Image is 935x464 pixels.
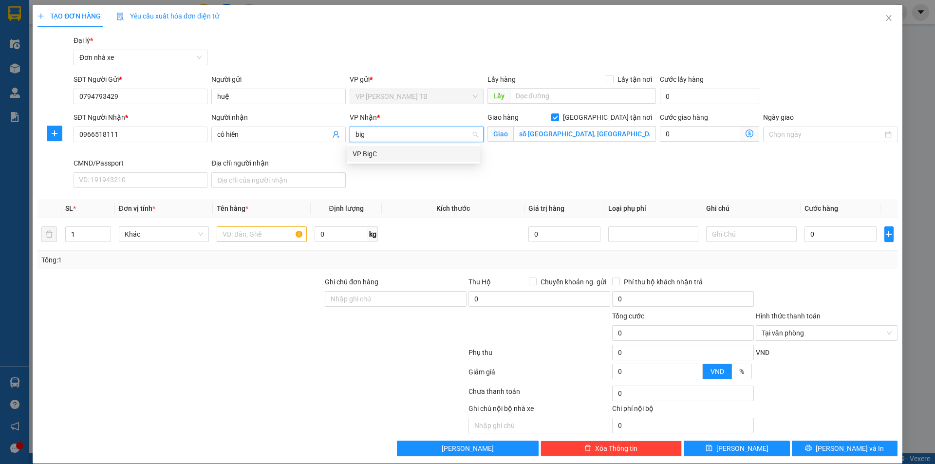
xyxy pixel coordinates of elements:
span: Đơn nhà xe [79,50,202,65]
div: SĐT Người Gửi [74,74,207,85]
span: Tổng cước [612,312,644,320]
span: plus [47,130,62,137]
span: Xóa Thông tin [595,443,637,454]
div: Chưa thanh toán [467,386,611,403]
button: Close [875,5,902,32]
span: printer [805,445,812,452]
span: [PERSON_NAME] [442,443,494,454]
span: plus [885,230,893,238]
button: [PERSON_NAME] [397,441,539,456]
span: Yêu cầu xuất hóa đơn điện tử [116,12,219,20]
div: Địa chỉ người nhận [211,158,345,168]
span: kg [368,226,378,242]
span: Kích thước [436,204,470,212]
input: VD: Bàn, Ghế [217,226,307,242]
span: Tại văn phòng [762,326,892,340]
label: Ghi chú đơn hàng [325,278,378,286]
span: Tên hàng [217,204,248,212]
div: SĐT Người Nhận [74,112,207,123]
button: save[PERSON_NAME] [684,441,789,456]
div: VP BigC [347,146,480,162]
input: Cước giao hàng [660,126,740,142]
label: Hình thức thanh toán [756,312,821,320]
span: VND [711,368,724,375]
span: save [706,445,712,452]
div: VP BigC [353,148,474,159]
button: plus [884,226,894,242]
span: Giá trị hàng [528,204,564,212]
span: dollar-circle [746,130,753,137]
div: Giảm giá [467,367,611,384]
button: deleteXóa Thông tin [541,441,682,456]
li: Số 10 ngõ 15 Ngọc Hồi, Q.[PERSON_NAME], [GEOGRAPHIC_DATA] [91,24,407,36]
button: delete [41,226,57,242]
div: Người gửi [211,74,345,85]
b: GỬI : VP [PERSON_NAME] TB [12,71,190,87]
span: plus [37,13,44,19]
span: Phí thu hộ khách nhận trả [620,277,707,287]
span: close [885,14,893,22]
span: [GEOGRAPHIC_DATA] tận nơi [559,112,656,123]
span: Chuyển khoản ng. gửi [537,277,610,287]
span: Thu Hộ [468,278,491,286]
input: Nhập ghi chú [468,418,610,433]
input: Ghi Chú [706,226,796,242]
span: [PERSON_NAME] [716,443,768,454]
img: icon [116,13,124,20]
input: Địa chỉ của người nhận [211,172,345,188]
th: Loại phụ phí [604,199,702,218]
input: 0 [528,226,601,242]
button: plus [47,126,62,141]
span: Lấy hàng [487,75,516,83]
span: Khác [125,227,203,241]
span: VP Trần Phú TB [355,89,478,104]
button: printer[PERSON_NAME] và In [792,441,898,456]
label: Cước giao hàng [660,113,708,121]
span: Đơn vị tính [119,204,155,212]
span: TẠO ĐƠN HÀNG [37,12,101,20]
input: Ghi chú đơn hàng [325,291,467,307]
label: Ngày giao [763,113,794,121]
span: Giao hàng [487,113,519,121]
span: VP Nhận [350,113,377,121]
div: VP gửi [350,74,484,85]
div: Ghi chú nội bộ nhà xe [468,403,610,418]
div: Người nhận [211,112,345,123]
input: Cước lấy hàng [660,89,759,104]
span: Giao [487,126,513,142]
span: [PERSON_NAME] và In [816,443,884,454]
th: Ghi chú [702,199,800,218]
div: Tổng: 1 [41,255,361,265]
input: Dọc đường [510,88,656,104]
span: Định lượng [329,204,363,212]
span: VND [756,349,769,356]
span: Lấy tận nơi [614,74,656,85]
input: Ngày giao [769,129,882,140]
div: CMND/Passport [74,158,207,168]
div: Chi phí nội bộ [612,403,754,418]
li: Hotline: 19001155 [91,36,407,48]
span: Đại lý [74,37,93,44]
div: Phụ thu [467,347,611,364]
span: delete [584,445,591,452]
span: Lấy [487,88,510,104]
img: logo.jpg [12,12,61,61]
span: Cước hàng [804,204,838,212]
span: user-add [332,130,340,138]
label: Cước lấy hàng [660,75,704,83]
span: SL [65,204,73,212]
input: Giao tận nơi [513,126,656,142]
span: % [739,368,744,375]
